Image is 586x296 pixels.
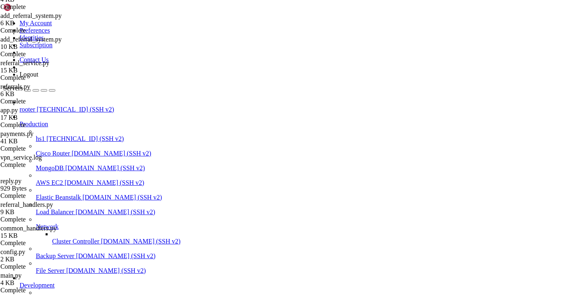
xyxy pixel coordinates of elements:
[147,233,151,240] div: (42, 34)
[0,74,82,81] div: Complete
[0,178,22,184] span: reply.py
[0,98,82,105] div: Complete
[3,132,479,139] x-row: [DATE] 10:11:02,774 - __main__ - INFO -
[0,59,49,66] span: referral_service.py
[3,78,479,85] x-row: [DATE] 10:09:08,512 - database.connection - ERROR - Database error in thread 136758767743104: Can...
[3,3,479,10] x-row: ModuleNotFoundError: No module named 'database'
[0,114,82,121] div: 17 KB
[10,206,98,213] span: Миграция успешно завершена!
[0,83,30,90] span: referrals.py
[0,232,82,239] div: 15 KB
[130,179,137,186] span: ✅
[0,161,82,169] div: Complete
[137,64,251,71] span: Таблица referrals создана/проверена
[3,71,479,78] x-row: [DATE] 10:09:08,511 - __main__ - INFO -
[130,125,137,132] span: ✅
[137,200,235,206] span: Все реферальные коды уникальны
[130,159,137,166] span: ✅
[3,17,479,24] x-row: python database/migrations/add_referral_system.py
[130,64,137,71] span: ✅
[0,121,82,129] div: Complete
[3,85,479,92] x-row: [DATE] 10:09:08,522 - __main__ - ERROR -
[137,132,274,138] span: Таблица referral_bonuses создана/проверена
[3,91,10,98] span: ❌
[137,186,287,193] span: Миграция реферальной системы выполнена успешно
[137,125,251,132] span: Таблица referrals создана/проверена
[3,213,479,220] x-row: [DATE] 10:11:02,833 - database.connection - INFO - Closing all database connections...
[0,27,82,34] div: Complete
[0,107,82,121] span: app.py
[3,220,479,227] x-row: [DATE] 10:11:02,834 - database.connection - INFO - Closed all connections. Total closed: 1
[3,24,479,31] x-row: Command 'python' not found, did you mean:
[0,225,82,239] span: common_handlers.py
[3,57,10,64] span: 🚀
[137,139,290,145] span: Добавлена колонка referral_code в таблицу users
[0,248,82,263] span: config.py
[137,173,293,179] span: Индекс idx_referral_bonuses_user создан/проверен
[3,112,479,118] x-row: root@hiplet-33900:/var/service/vpn-no-yk# python3 database/migrations/add_referral_system.py
[3,37,479,44] x-row: command 'python' from deb python-is-python3
[0,272,22,279] span: main.py
[0,67,82,74] div: 15 KB
[133,85,140,92] span: ❌
[3,206,10,213] span: ✅
[0,192,82,200] div: Complete
[0,36,62,43] span: add_referral_system.py
[0,239,82,247] div: Complete
[0,225,57,232] span: common_handlers.py
[137,152,274,159] span: Создан уникальный индекс для referral_code
[3,193,479,200] x-row: [DATE] 10:11:02,829 - __main__ - INFO -
[0,138,82,145] div: 41 KB
[0,20,82,27] div: 6 KB
[0,130,33,137] span: payments.py
[3,145,479,152] x-row: [DATE] 10:11:02,815 - __main__ - INFO -
[3,44,479,51] x-row: root@hiplet-33900:/var/service/vpn-no-yk# cd /var/service/vpn-no-yk
[137,159,284,165] span: Индекс idx_referrals_referrer создан/проверен
[0,154,42,161] span: vpn_service.log
[3,118,10,125] span: 🚀
[0,90,82,98] div: 6 KB
[3,159,479,166] x-row: [DATE] 10:11:02,821 - __main__ - INFO -
[3,139,479,146] x-row: [DATE] 10:11:02,781 - __main__ - INFO -
[3,98,479,105] x-row: [DATE] 10:09:08,523 - database.connection - INFO - Closing all database connections...
[10,118,134,125] span: Запуск миграции реферальной системы...
[0,208,82,216] div: 9 KB
[0,216,82,223] div: Complete
[0,201,53,208] span: referral_handlers.py
[10,57,134,64] span: Запуск миграции реферальной системы...
[137,145,254,152] span: Сгенерировано 3575 реферальных кодов
[0,178,82,192] span: reply.py
[0,130,82,145] span: payments.py
[3,233,479,240] x-row: root@hiplet-33900:/var/service/vpn-no-yk#
[3,64,479,71] x-row: [DATE] 10:09:08,511 - __main__ - INFO -
[0,50,82,58] div: Complete
[3,166,479,173] x-row: [DATE] 10:11:02,821 - __main__ - INFO -
[130,145,137,152] span: ✅
[137,179,287,186] span: Индекс idx_users_referral_code создан/проверен
[140,85,345,91] span: Ошибка миграции реферальной системы: Cannot add a UNIQUE column
[0,256,82,263] div: 2 KB
[10,91,166,98] span: Миграция завершилась с ошибками. Проверьте логи.
[130,200,137,206] span: ✅
[0,43,82,50] div: 10 KB
[0,83,82,98] span: referrals.py
[3,152,479,159] x-row: [DATE] 10:11:02,821 - __main__ - INFO -
[0,248,25,255] span: config.py
[0,279,82,287] div: 4 KB
[0,185,82,192] div: 929 Bytes
[3,227,479,234] x-row: root@hiplet-33900:/var/service/vpn-no-yk# systemctl restart vpn-admin
[0,287,82,294] div: Complete
[130,132,137,139] span: ✅
[3,186,479,193] x-row: [DATE] 10:11:02,828 - __main__ - INFO -
[137,193,326,200] span: Статистика: 3575/3575 пользователей имеют реферальные коды
[137,71,274,77] span: Таблица referral_bonuses создана/проверена
[3,31,479,37] x-row: command 'python3' from deb python3
[0,107,18,114] span: app.py
[0,3,82,11] div: Complete
[130,71,137,78] span: ✅
[3,50,479,57] x-row: python3 database/migrations/add_referral_system.py
[0,36,82,50] span: add_referral_system.py
[3,173,479,180] x-row: [DATE] 10:11:02,822 - __main__ - INFO -
[0,272,82,287] span: main.py
[0,12,82,27] span: add_referral_system.py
